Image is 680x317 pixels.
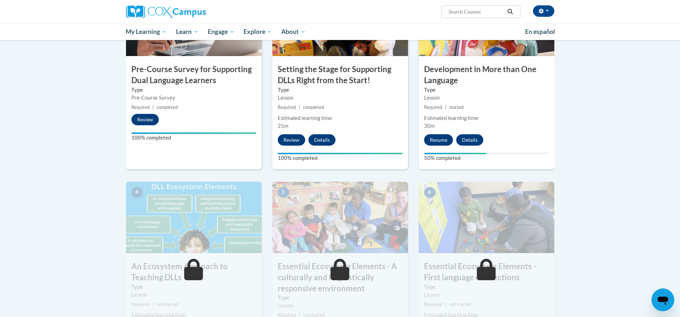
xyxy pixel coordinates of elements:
span: 5 [278,187,289,198]
span: Learn [176,27,198,36]
label: 50% completed [424,154,549,162]
label: Type [278,86,403,94]
h3: Development in More than One Language [419,64,554,86]
div: Lesson [131,291,256,299]
div: Your progress [278,153,403,154]
button: Account Settings [533,5,554,17]
img: Cox Campus [126,5,206,18]
label: Type [131,86,256,94]
span: My Learning [126,27,167,36]
a: My Learning [121,24,172,40]
iframe: Button to launch messaging window [651,288,674,311]
span: started [449,105,464,110]
a: Learn [171,24,203,40]
h3: Essential Ecosystem Elements - First language connections [419,261,554,283]
span: 4 [131,187,143,198]
div: Main menu [115,24,565,40]
span: Engage [208,27,235,36]
img: Course Image [419,182,554,253]
div: Lesson [424,94,549,102]
span: 30m [424,123,435,129]
span: not started [449,302,471,307]
label: Type [131,283,256,291]
span: | [152,105,154,110]
a: En español [520,24,560,39]
a: Engage [203,24,239,40]
label: Type [424,86,549,94]
span: Required [424,302,442,307]
div: Estimated learning time: [278,114,403,122]
span: Required [278,105,296,110]
a: About [277,24,310,40]
span: 6 [424,187,435,198]
div: Lesson [424,291,549,299]
h3: Setting the Stage for Supporting DLLs Right from the Start! [272,64,408,86]
div: Lesson [278,302,403,310]
label: 100% completed [278,154,403,162]
span: completed [303,105,324,110]
button: Resume [424,134,453,146]
img: Course Image [126,182,262,253]
span: Required [131,105,150,110]
div: Lesson [278,94,403,102]
div: Your progress [424,153,487,154]
span: En español [525,28,555,35]
span: Explore [243,27,272,36]
div: Pre-Course Survey [131,94,256,102]
button: Details [308,134,336,146]
span: | [445,105,447,110]
a: Cox Campus [126,5,262,18]
span: 25m [278,123,288,129]
span: Required [131,302,150,307]
button: Review [278,134,305,146]
img: Course Image [272,182,408,253]
button: Details [456,134,483,146]
h3: An Ecosystem Approach to Teaching DLLs [126,261,262,283]
span: | [152,302,154,307]
span: Required [424,105,442,110]
label: 100% completed [131,134,256,142]
span: completed [157,105,178,110]
input: Search Courses [448,7,505,16]
div: Your progress [131,132,256,134]
button: Search [505,7,515,16]
span: | [445,302,447,307]
span: | [299,105,300,110]
button: Review [131,114,159,125]
h3: Essential Ecosystem Elements - A culturally and linguistically responsive environment [272,261,408,294]
a: Explore [239,24,277,40]
span: About [281,27,306,36]
h3: Pre-Course Survey for Supporting Dual Language Learners [126,64,262,86]
span: not started [157,302,178,307]
div: Estimated learning time: [424,114,549,122]
label: Type [278,294,403,302]
label: Type [424,283,549,291]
